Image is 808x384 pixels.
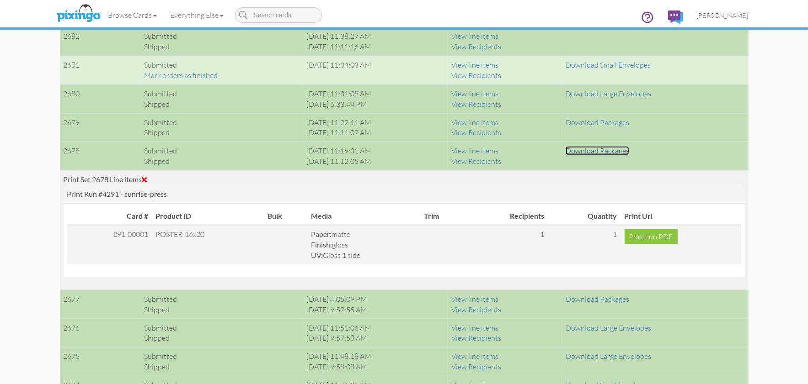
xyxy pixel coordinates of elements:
[144,127,299,138] div: Shipped
[621,207,741,226] th: Print Url
[465,207,548,226] th: Recipients
[306,323,444,333] div: [DATE] 11:51:06 AM
[144,60,299,70] div: Submitted
[60,56,140,85] td: 2681
[451,362,501,371] a: View Recipients
[306,42,444,52] div: [DATE] 11:11:16 AM
[164,4,230,26] a: Everything Else
[451,295,498,304] a: View line items
[306,99,444,110] div: [DATE] 6:33:44 PM
[54,2,103,25] img: pixingo logo
[566,118,629,127] a: Download Packages
[451,333,501,342] a: View Recipients
[235,7,322,23] input: Search cards
[144,117,299,128] div: Submitted
[451,42,501,51] a: View Recipients
[264,207,308,226] th: Bulk
[306,146,444,156] div: [DATE] 11:19:31 AM
[306,117,444,128] div: [DATE] 11:22:11 AM
[548,225,621,264] td: 1
[60,27,140,56] td: 2682
[625,229,678,244] a: Print run PDF
[451,89,498,98] a: View line items
[144,89,299,99] div: Submitted
[311,240,417,250] div: gloss
[451,60,498,69] a: View line items
[144,71,218,80] a: Mark orders as finished
[451,146,498,155] a: View line items
[102,4,164,26] a: Browse Cards
[311,229,417,240] div: matte
[152,225,264,264] td: POSTER-16x20
[311,240,332,249] strong: Finish:
[60,113,140,142] td: 2679
[465,225,548,264] td: 1
[548,207,621,226] th: Quantity
[306,333,444,343] div: [DATE] 9:57:58 AM
[451,100,501,109] a: View Recipients
[306,31,444,42] div: [DATE] 11:38:27 AM
[306,305,444,315] div: [DATE] 9:57:55 AM
[67,189,167,198] strong: Print Run #4291 - sunrise-press
[451,128,501,137] a: View Recipients
[60,84,140,113] td: 2680
[566,60,651,69] a: Download Small Envelopes
[67,207,152,226] th: Card #
[144,294,299,305] div: Submitted
[60,347,140,376] td: 2675
[451,118,498,127] a: View line items
[144,362,299,372] div: Shipped
[144,31,299,42] div: Submitted
[144,156,299,167] div: Shipped
[306,362,444,372] div: [DATE] 9:58:08 AM
[697,11,749,19] span: [PERSON_NAME]
[306,89,444,99] div: [DATE] 11:31:08 AM
[451,305,501,314] a: View Recipients
[451,157,501,166] a: View Recipients
[144,42,299,52] div: Shipped
[306,127,444,138] div: [DATE] 11:11:07 AM
[71,229,148,240] div: 291-00001
[668,11,683,24] img: comments.svg
[144,305,299,315] div: Shipped
[64,174,745,185] div: Print Set 2678 Line items
[451,32,498,41] a: View line items
[311,230,332,238] strong: Paper:
[60,142,140,171] td: 2678
[451,71,501,80] a: View Recipients
[566,295,629,304] a: Download Packages
[451,352,498,361] a: View line items
[566,352,651,361] a: Download Large Envelopes
[144,333,299,343] div: Shipped
[60,290,140,319] td: 2677
[420,207,465,226] th: Trim
[60,319,140,347] td: 2676
[306,156,444,167] div: [DATE] 11:12:05 AM
[307,207,420,226] th: Media
[152,207,264,226] th: Product ID
[144,146,299,156] div: Submitted
[144,99,299,110] div: Shipped
[566,146,629,155] a: Download Packages
[311,250,417,261] div: Gloss 1 side
[311,251,323,259] strong: UV:
[306,351,444,362] div: [DATE] 11:48:18 AM
[306,294,444,305] div: [DATE] 4:05:09 PM
[306,60,444,70] div: [DATE] 11:34:03 AM
[144,323,299,333] div: Submitted
[144,351,299,362] div: Submitted
[451,323,498,332] a: View line items
[690,4,755,27] a: [PERSON_NAME]
[566,323,651,332] a: Download Large Envelopes
[566,89,651,98] a: Download Large Envelopes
